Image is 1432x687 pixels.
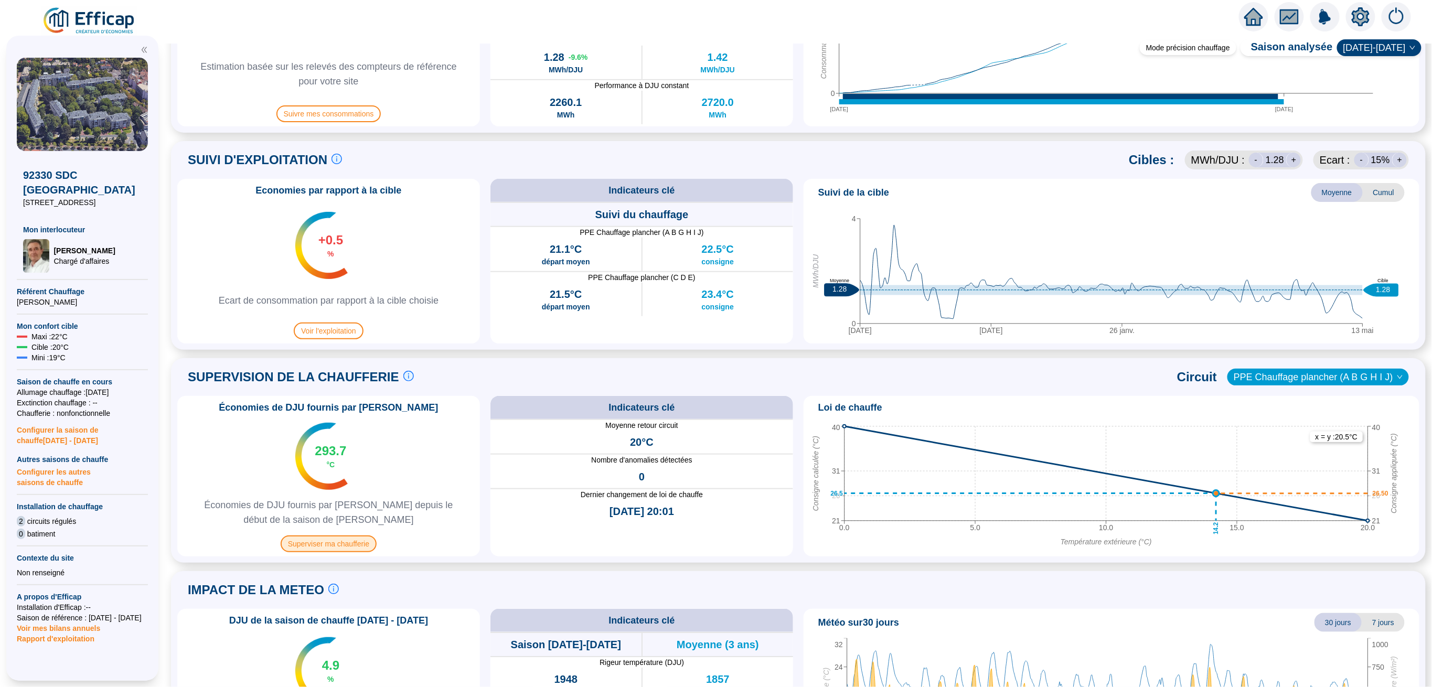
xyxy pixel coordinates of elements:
[490,455,793,465] span: Nombre d'anomalies détectées
[832,517,840,525] tspan: 21
[327,249,334,259] span: %
[403,371,414,381] span: info-circle
[702,242,734,256] span: 22.5°C
[17,454,148,465] span: Autres saisons de chauffe
[17,516,25,527] span: 2
[1373,490,1388,497] text: 26.50
[1099,523,1113,532] tspan: 10.0
[188,152,327,168] span: SUIVI D'EXPLOITATION
[701,65,735,75] span: MWh/DJU
[852,319,856,328] tspan: 0
[17,297,148,307] span: [PERSON_NAME]
[223,613,434,628] span: DJU de la saison de chauffe [DATE] - [DATE]
[1363,183,1405,202] span: Cumul
[818,185,889,200] span: Suivi de la cible
[835,640,843,649] tspan: 32
[819,5,828,79] tspan: Consommation (MWh)
[31,352,66,363] span: Mini : 19 °C
[1320,153,1350,167] span: Ecart :
[249,183,408,198] span: Economies par rapport à la cible
[1382,2,1411,31] img: alerts
[702,287,734,302] span: 23.4°C
[608,613,675,628] span: Indicateurs clé
[17,398,148,408] span: Exctinction chauffage : --
[511,637,621,652] span: Saison [DATE]-[DATE]
[550,242,582,256] span: 21.1°C
[1140,40,1236,55] div: Mode précision chauffage
[832,285,847,293] text: 1.28
[1343,40,1415,56] span: 2024-2025
[832,467,840,475] tspan: 31
[835,663,843,671] tspan: 24
[490,227,793,238] span: PPE Chauffage plancher (A B G H I J)
[832,491,840,500] tspan: 26
[1129,152,1174,168] span: Cibles :
[188,369,399,385] span: SUPERVISION DE LA CHAUFFERIE
[970,523,981,532] tspan: 5.0
[1354,153,1369,167] div: -
[1109,326,1135,335] tspan: 26 janv.
[595,207,689,222] span: Suivi du chauffage
[831,490,843,497] text: 26.5
[708,50,728,65] span: 1.42
[42,6,137,36] img: efficap energie logo
[1397,374,1403,380] span: down
[17,408,148,418] span: Chaufferie : non fonctionnelle
[17,418,148,446] span: Configurer la saison de chauffe [DATE] - [DATE]
[490,272,793,283] span: PPE Chauffage plancher (C D E)
[17,634,148,644] span: Rapport d'exploitation
[1372,640,1388,649] tspan: 1000
[818,615,899,630] span: Météo sur 30 jours
[31,342,69,352] span: Cible : 20 °C
[550,287,582,302] span: 21.5°C
[281,535,377,552] span: Superviser ma chaufferie
[141,46,148,53] span: double-left
[31,331,68,342] span: Maxi : 22 °C
[23,197,142,208] span: [STREET_ADDRESS]
[17,613,148,623] span: Saison de référence : [DATE] - [DATE]
[1378,278,1389,283] text: Cible
[557,110,574,120] span: MWh
[1371,153,1390,167] span: 15 %
[1280,7,1299,26] span: fund
[327,674,334,684] span: %
[1191,153,1245,167] span: MWh /DJU :
[17,553,148,563] span: Contexte du site
[1376,285,1390,294] text: 1.28
[1372,663,1385,671] tspan: 750
[1372,423,1381,432] tspan: 40
[702,256,734,267] span: consigne
[706,672,730,686] span: 1857
[1234,369,1403,385] span: PPE Chauffage plancher (A B G H I J)
[322,657,339,674] span: 4.9
[490,420,793,431] span: Moyenne retour circuit
[328,584,339,594] span: info-circle
[295,423,348,490] img: indicateur températures
[23,239,49,273] img: Chargé d'affaires
[830,106,849,112] tspan: [DATE]
[17,387,148,398] span: Allumage chauffage : [DATE]
[542,256,590,267] span: départ moyen
[490,657,793,668] span: Rigeur température (DJU)
[54,256,115,266] span: Chargé d'affaires
[17,618,100,632] span: Voir mes bilans annuels
[610,504,674,519] span: [DATE] 20:01
[1213,522,1220,534] text: 14.2
[702,95,734,110] span: 2720.0
[1266,153,1284,167] span: 1.28
[1177,369,1217,385] span: Circuit
[608,400,675,415] span: Indicateurs clé
[27,516,76,527] span: circuits régulés
[839,523,850,532] tspan: 0.0
[677,637,759,652] span: Moyenne (3 ans)
[17,286,148,297] span: Référent Chauffage
[1315,613,1362,632] span: 30 jours
[818,400,882,415] span: Loi de chauffe
[1286,153,1301,167] div: +
[1372,491,1381,500] tspan: 26
[550,95,582,110] span: 2260.1
[315,443,346,459] span: 293.7
[27,529,56,539] span: batiment
[188,582,324,598] span: IMPACT DE LA METEO
[1244,7,1263,26] span: home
